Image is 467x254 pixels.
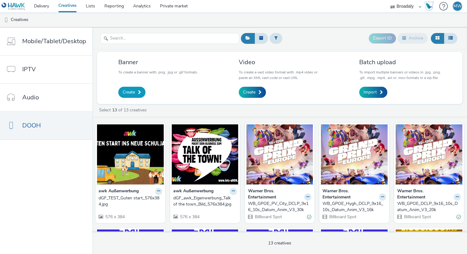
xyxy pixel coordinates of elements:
div: Valid [456,214,461,220]
img: undefined Logo [2,2,25,10]
img: dGF_TEST_Guten start_576x384.jpg visual [97,124,164,185]
img: WB_GPOE_PV_City_DCLP_9x16_10s_Datum_Anim_V3_30k visual [246,124,313,185]
a: Hawk Academy [424,1,436,11]
img: Hawk Academy [424,1,434,11]
a: Select of 13 creatives [99,107,149,113]
span: Billboard Spot [329,214,356,220]
span: 576 x 384 [105,214,125,220]
strong: Warner Bros. Entertainment [397,188,452,201]
div: WB_GPOE_DCLP_9x16_10s_Datum_Anim_V3_20k [397,201,458,213]
a: WB_GPOE_Hygh_DCLP_9x16_10s_Datum_Anim_V3_16k [322,201,386,213]
h3: Video [239,58,321,66]
a: WB_GPOE_DCLP_9x16_10s_Datum_Anim_V3_20k [397,201,461,213]
img: WB_GPOE_Hygh_DCLP_9x16_10s_Datum_Anim_V3_16k visual [321,124,388,185]
button: Export ID [369,33,396,43]
div: MW [453,2,462,11]
h3: Batch upload [359,58,441,66]
button: Archive [398,33,428,44]
strong: awk Außenwerbung [173,188,213,195]
strong: 13 [112,107,117,113]
a: dGF_TEST_Guten start_576x384.jpg [99,195,162,208]
img: dooh [3,17,9,23]
button: Table [444,33,457,44]
div: dGF_TEST_Guten start_576x384.jpg [99,195,160,208]
div: Valid [307,214,311,220]
p: To import multiple banners or videos in .jpg, .png, .gif, .mpg, .mp4, .avi or .mov formats in a z... [359,69,441,81]
div: WB_GPOE_PV_City_DCLP_9x16_10s_Datum_Anim_V3_30k [248,201,309,213]
img: WB_GPOE_DCLP_9x16_10s_Datum_Anim_V3_20k visual [396,124,462,185]
span: 576 x 384 [179,214,200,220]
img: dGF_awk_Eigenwerbung_Talk of the town_Bild_576x384.jpg visual [172,124,238,185]
a: WB_GPOE_PV_City_DCLP_9x16_10s_Datum_Anim_V3_30k [248,201,312,213]
h3: Banner [118,58,198,66]
div: WB_GPOE_Hygh_DCLP_9x16_10s_Datum_Anim_V3_16k [322,201,384,213]
div: dGF_awk_Eigenwerbung_Talk of the town_Bild_576x384.jpg [173,195,234,208]
a: Import [359,87,387,98]
a: dGF_awk_Eigenwerbung_Talk of the town_Bild_576x384.jpg [173,195,237,208]
strong: Warner Bros. Entertainment [322,188,377,201]
span: Billboard Spot [403,214,431,220]
input: Search... [100,33,239,44]
span: IPTV [22,65,36,74]
span: Mobile/Tablet/Desktop [22,37,86,46]
p: To create a banner with .png, .jpg or .gif formats. [118,69,198,75]
span: Create [123,89,135,95]
strong: Warner Bros. Entertainment [248,188,303,201]
span: Audio [22,93,39,102]
p: To create a vast video format with .mp4 video or paste an XML vast code or vast URL. [239,69,321,81]
span: Import [364,89,377,95]
span: 13 creatives [268,240,291,246]
span: Billboard Spot [254,214,282,220]
span: Create [243,89,255,95]
strong: awk Außenwerbung [99,188,139,195]
a: Create [239,87,266,98]
a: Create [118,87,145,98]
button: Grid [431,33,444,44]
span: DOOH [22,121,41,130]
